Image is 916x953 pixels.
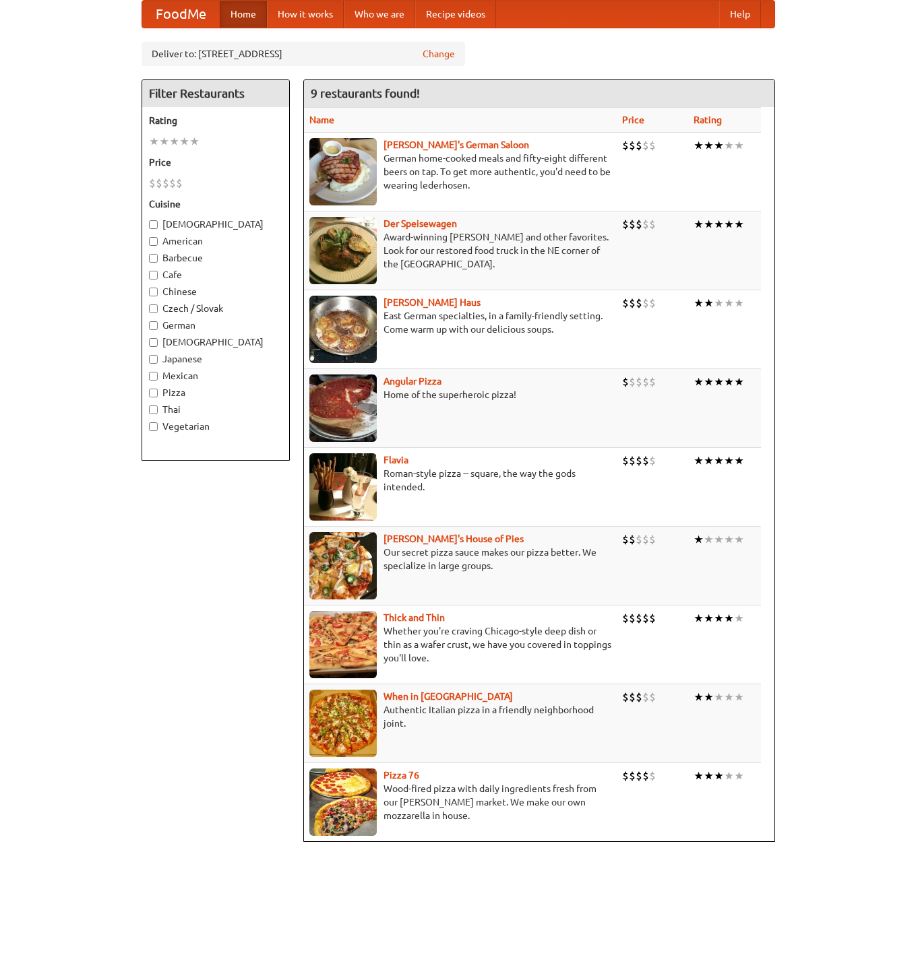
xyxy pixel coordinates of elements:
b: Flavia [384,455,408,465]
li: $ [642,768,649,783]
li: ★ [694,217,704,232]
b: Angular Pizza [384,376,441,387]
img: kohlhaus.jpg [309,296,377,363]
li: ★ [694,690,704,704]
label: Barbecue [149,251,282,265]
li: ★ [714,217,724,232]
li: ★ [189,134,200,149]
li: ★ [704,453,714,468]
h4: Filter Restaurants [142,80,289,107]
li: ★ [724,532,734,547]
li: $ [636,690,642,704]
li: ★ [734,453,744,468]
li: $ [622,217,629,232]
li: ★ [149,134,159,149]
li: ★ [734,374,744,389]
li: ★ [724,768,734,783]
li: ★ [694,532,704,547]
input: [DEMOGRAPHIC_DATA] [149,220,158,229]
li: ★ [714,453,724,468]
li: ★ [724,690,734,704]
li: $ [649,611,656,626]
p: German home-cooked meals and fifty-eight different beers on tap. To get more authentic, you'd nee... [309,152,611,192]
label: [DEMOGRAPHIC_DATA] [149,218,282,231]
li: $ [176,176,183,191]
li: ★ [694,296,704,310]
li: ★ [734,138,744,153]
input: Mexican [149,372,158,381]
a: Rating [694,114,722,125]
a: Recipe videos [415,1,496,28]
li: ★ [714,532,724,547]
a: [PERSON_NAME] Haus [384,297,481,308]
h5: Rating [149,114,282,127]
label: Czech / Slovak [149,302,282,315]
li: ★ [714,611,724,626]
input: American [149,237,158,246]
p: Whether you're craving Chicago-style deep dish or thin as a wafer crust, we have you covered in t... [309,624,611,665]
li: $ [629,768,636,783]
li: $ [636,217,642,232]
a: Der Speisewagen [384,218,457,229]
li: $ [636,611,642,626]
li: ★ [734,690,744,704]
li: $ [636,532,642,547]
img: angular.jpg [309,374,377,442]
a: When in [GEOGRAPHIC_DATA] [384,691,513,702]
li: ★ [734,532,744,547]
li: ★ [704,532,714,547]
li: $ [629,532,636,547]
input: Japanese [149,355,158,364]
li: $ [156,176,162,191]
p: Authentic Italian pizza in a friendly neighborhood joint. [309,703,611,730]
li: ★ [714,374,724,389]
li: $ [649,374,656,389]
li: $ [629,611,636,626]
li: ★ [734,768,744,783]
a: Home [220,1,267,28]
li: ★ [704,611,714,626]
li: ★ [694,453,704,468]
li: $ [636,768,642,783]
img: esthers.jpg [309,138,377,205]
label: Chinese [149,285,282,298]
li: ★ [734,611,744,626]
b: Pizza 76 [384,770,419,781]
li: ★ [724,453,734,468]
li: $ [622,768,629,783]
li: $ [622,611,629,626]
li: $ [162,176,169,191]
label: [DEMOGRAPHIC_DATA] [149,335,282,349]
li: ★ [159,134,169,149]
p: Home of the superheroic pizza! [309,388,611,401]
img: wheninrome.jpg [309,690,377,757]
li: ★ [704,768,714,783]
li: $ [636,296,642,310]
li: $ [642,532,649,547]
h5: Price [149,156,282,169]
li: $ [642,690,649,704]
li: $ [629,690,636,704]
li: $ [629,138,636,153]
input: [DEMOGRAPHIC_DATA] [149,338,158,347]
li: ★ [694,768,704,783]
img: luigis.jpg [309,532,377,599]
li: ★ [724,374,734,389]
p: Wood-fired pizza with daily ingredients fresh from our [PERSON_NAME] market. We make our own mozz... [309,782,611,822]
label: Thai [149,403,282,416]
li: $ [649,768,656,783]
li: $ [636,138,642,153]
li: $ [649,690,656,704]
p: Our secret pizza sauce makes our pizza better. We specialize in large groups. [309,546,611,572]
li: ★ [704,138,714,153]
a: Thick and Thin [384,612,445,623]
h5: Cuisine [149,197,282,211]
li: ★ [694,374,704,389]
li: ★ [704,374,714,389]
li: $ [642,374,649,389]
li: $ [629,296,636,310]
a: How it works [267,1,344,28]
input: Barbecue [149,254,158,263]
